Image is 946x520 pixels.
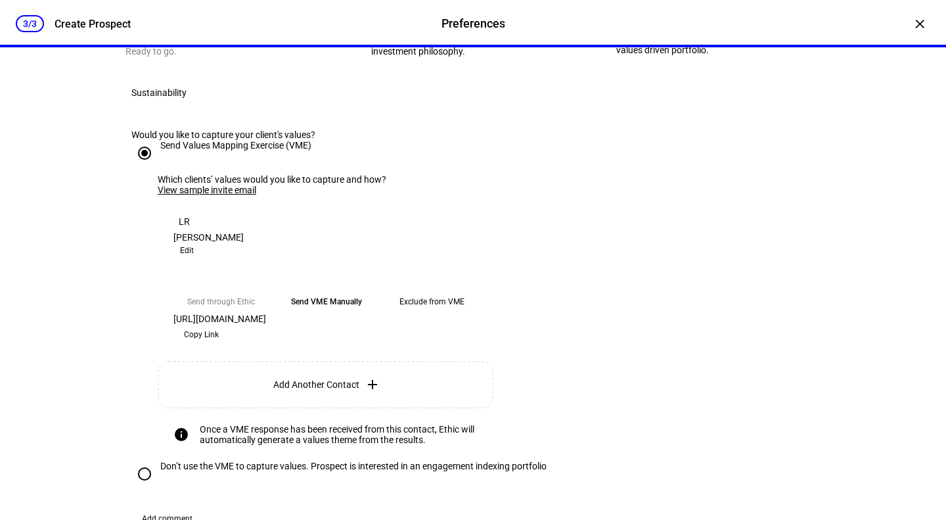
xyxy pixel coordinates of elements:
[173,232,480,243] div: [PERSON_NAME]
[365,377,380,392] mat-icon: add
[158,174,815,185] div: Which clients’ values would you like to capture and how?
[173,314,480,324] div: [URL][DOMAIN_NAME]
[909,13,930,34] div: ×
[160,140,311,151] div: Send Values Mapping Exercise (VME)
[441,15,505,32] div: Preferences
[158,185,256,195] a: View sample invite email
[384,290,480,314] eth-mega-radio-button: Exclude from VME
[173,211,194,232] div: LR
[173,427,189,442] mat-icon: info
[273,379,359,390] span: Add Another Contact
[131,87,187,98] div: Sustainability
[200,424,480,445] div: Once a VME response has been received from this contact, Ethic will automatically generate a valu...
[184,324,219,345] span: Copy Link
[173,243,200,258] button: Edit
[279,290,374,314] eth-mega-radio-button: Send VME Manually
[16,15,44,32] div: 3/3
[173,290,269,314] eth-mega-radio-button: Send through Ethic
[180,243,194,258] span: Edit
[160,461,547,471] div: Don’t use the VME to capture values. Prospect is interested in an engagement indexing portfolio
[55,18,131,30] div: Create Prospect
[173,324,229,345] button: Copy Link
[131,130,815,140] div: Would you like to capture your client's values?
